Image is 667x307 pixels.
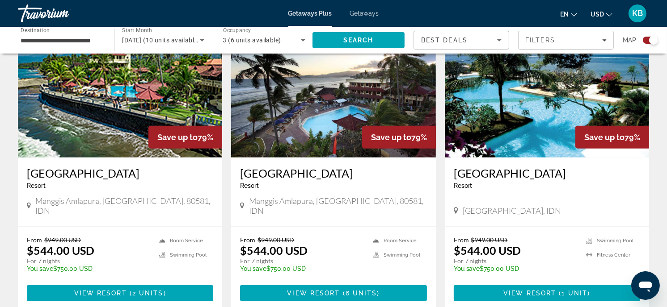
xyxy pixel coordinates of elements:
span: View Resort [503,290,556,297]
span: Fitness Center [597,252,630,258]
button: User Menu [626,4,649,23]
span: Manggis Amlapura, [GEOGRAPHIC_DATA], 80581, IDN [249,196,427,216]
button: View Resort(2 units) [27,285,213,301]
button: View Resort(1 unit) [454,285,640,301]
p: $750.00 USD [240,265,363,272]
a: [GEOGRAPHIC_DATA] [240,166,426,180]
span: Filters [525,37,556,44]
span: 3 (6 units available) [223,37,281,44]
p: $750.00 USD [27,265,150,272]
span: Save up to [584,133,625,142]
span: Resort [454,182,473,189]
span: 1 unit [562,290,588,297]
span: View Resort [287,290,340,297]
a: Getaways [350,10,379,17]
img: Peninsula Beach Resort [445,15,649,158]
span: You save [454,265,480,272]
input: Select destination [21,35,103,46]
span: ( ) [556,290,590,297]
button: Change currency [591,8,612,21]
span: Resort [27,182,46,189]
span: Save up to [157,133,198,142]
span: Search [343,37,374,44]
span: Room Service [384,238,417,244]
span: You save [240,265,266,272]
button: Change language [560,8,577,21]
p: For 7 nights [454,257,577,265]
div: 79% [362,126,436,149]
span: From [27,236,42,244]
span: USD [591,11,604,18]
span: Occupancy [223,28,251,34]
p: $544.00 USD [454,244,521,257]
span: Room Service [170,238,203,244]
span: Start Month [122,28,152,34]
span: Map [623,34,636,46]
span: You save [27,265,53,272]
span: 6 units [346,290,377,297]
span: ( ) [340,290,380,297]
span: $949.00 USD [258,236,294,244]
p: For 7 nights [240,257,363,265]
p: For 7 nights [27,257,150,265]
img: Bali Palms Resort [18,15,222,158]
span: ( ) [127,290,166,297]
span: Swimming Pool [384,252,420,258]
span: Destination [21,27,50,33]
img: Bali Palms Resort II [231,15,435,158]
span: Best Deals [421,37,468,44]
span: $949.00 USD [44,236,81,244]
a: [GEOGRAPHIC_DATA] [454,166,640,180]
span: From [454,236,469,244]
span: From [240,236,255,244]
button: View Resort(6 units) [240,285,426,301]
span: [GEOGRAPHIC_DATA], IDN [463,206,561,216]
span: Save up to [371,133,411,142]
div: 79% [575,126,649,149]
p: $544.00 USD [240,244,308,257]
button: Search [312,32,405,48]
span: Swimming Pool [597,238,633,244]
a: Getaways Plus [288,10,332,17]
span: View Resort [74,290,127,297]
span: 2 units [132,290,164,297]
a: [GEOGRAPHIC_DATA] [27,166,213,180]
div: 79% [148,126,222,149]
span: [DATE] (10 units available) [122,37,200,44]
p: $750.00 USD [454,265,577,272]
span: Resort [240,182,259,189]
button: Filters [518,31,614,50]
a: Travorium [18,2,107,25]
mat-select: Sort by [421,35,502,46]
span: en [560,11,569,18]
span: Swimming Pool [170,252,207,258]
span: $949.00 USD [471,236,508,244]
span: Manggis Amlapura, [GEOGRAPHIC_DATA], 80581, IDN [35,196,213,216]
span: KB [632,9,643,18]
iframe: Button to launch messaging window [631,271,660,300]
p: $544.00 USD [27,244,94,257]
